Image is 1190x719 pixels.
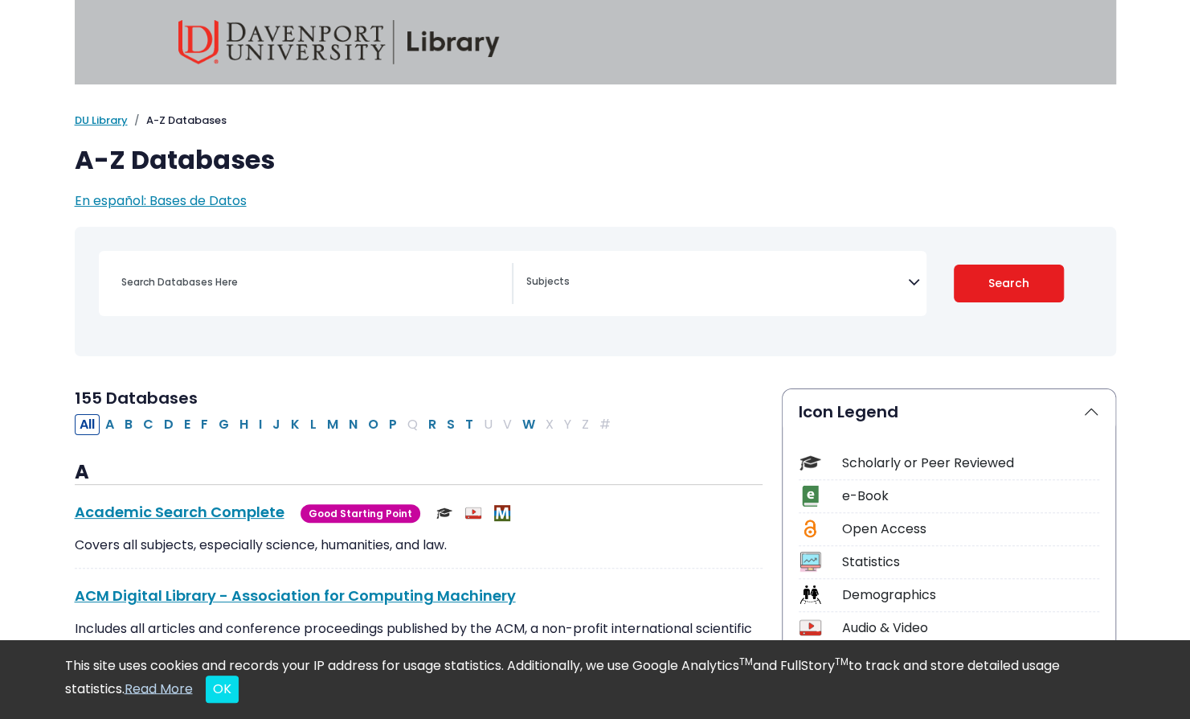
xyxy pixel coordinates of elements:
[465,505,481,521] img: Audio & Video
[442,414,460,435] button: Filter Results S
[799,452,821,474] img: Icon Scholarly or Peer Reviewed
[65,656,1126,703] div: This site uses cookies and records your IP address for usage statistics. Additionally, we use Goo...
[363,414,383,435] button: Filter Results O
[954,265,1064,302] button: Submit for Search Results
[128,113,227,129] li: A-Z Databases
[75,585,516,606] a: ACM Digital Library - Association for Computing Machinery
[460,414,478,435] button: Filter Results T
[120,414,137,435] button: Filter Results B
[286,414,305,435] button: Filter Results K
[835,655,849,668] sup: TM
[75,502,284,522] a: Academic Search Complete
[800,518,820,540] img: Icon Open Access
[423,414,441,435] button: Filter Results R
[842,520,1099,539] div: Open Access
[206,676,239,703] button: Close
[75,619,763,677] p: Includes all articles and conference proceedings published by the ACM, a non-profit international...
[842,454,1099,473] div: Scholarly or Peer Reviewed
[75,113,128,128] a: DU Library
[179,414,195,435] button: Filter Results E
[739,655,753,668] sup: TM
[783,389,1115,434] button: Icon Legend
[178,20,500,64] img: Davenport University Library
[75,113,1116,129] nav: breadcrumb
[254,414,267,435] button: Filter Results I
[322,414,343,435] button: Filter Results M
[214,414,234,435] button: Filter Results G
[799,617,821,639] img: Icon Audio & Video
[75,461,763,485] h3: A
[268,414,285,435] button: Filter Results J
[436,505,452,521] img: Scholarly or Peer Reviewed
[305,414,321,435] button: Filter Results L
[799,485,821,507] img: Icon e-Book
[799,584,821,606] img: Icon Demographics
[842,487,1099,506] div: e-Book
[517,414,540,435] button: Filter Results W
[75,536,763,555] p: Covers all subjects, especially science, humanities, and law.
[112,270,512,294] input: Search database by title or keyword
[301,504,420,523] span: Good Starting Point
[196,414,213,435] button: Filter Results F
[159,414,178,435] button: Filter Results D
[138,414,158,435] button: Filter Results C
[75,191,247,210] a: En español: Bases de Datos
[75,227,1116,356] nav: Search filters
[235,414,253,435] button: Filter Results H
[125,679,193,697] a: Read More
[842,553,1099,572] div: Statistics
[75,387,198,409] span: 155 Databases
[344,414,362,435] button: Filter Results N
[75,414,100,435] button: All
[75,414,617,433] div: Alpha-list to filter by first letter of database name
[842,585,1099,605] div: Demographics
[526,277,908,290] textarea: Search
[75,145,1116,175] h1: A-Z Databases
[384,414,402,435] button: Filter Results P
[100,414,119,435] button: Filter Results A
[842,618,1099,638] div: Audio & Video
[799,551,821,573] img: Icon Statistics
[494,505,510,521] img: MeL (Michigan electronic Library)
